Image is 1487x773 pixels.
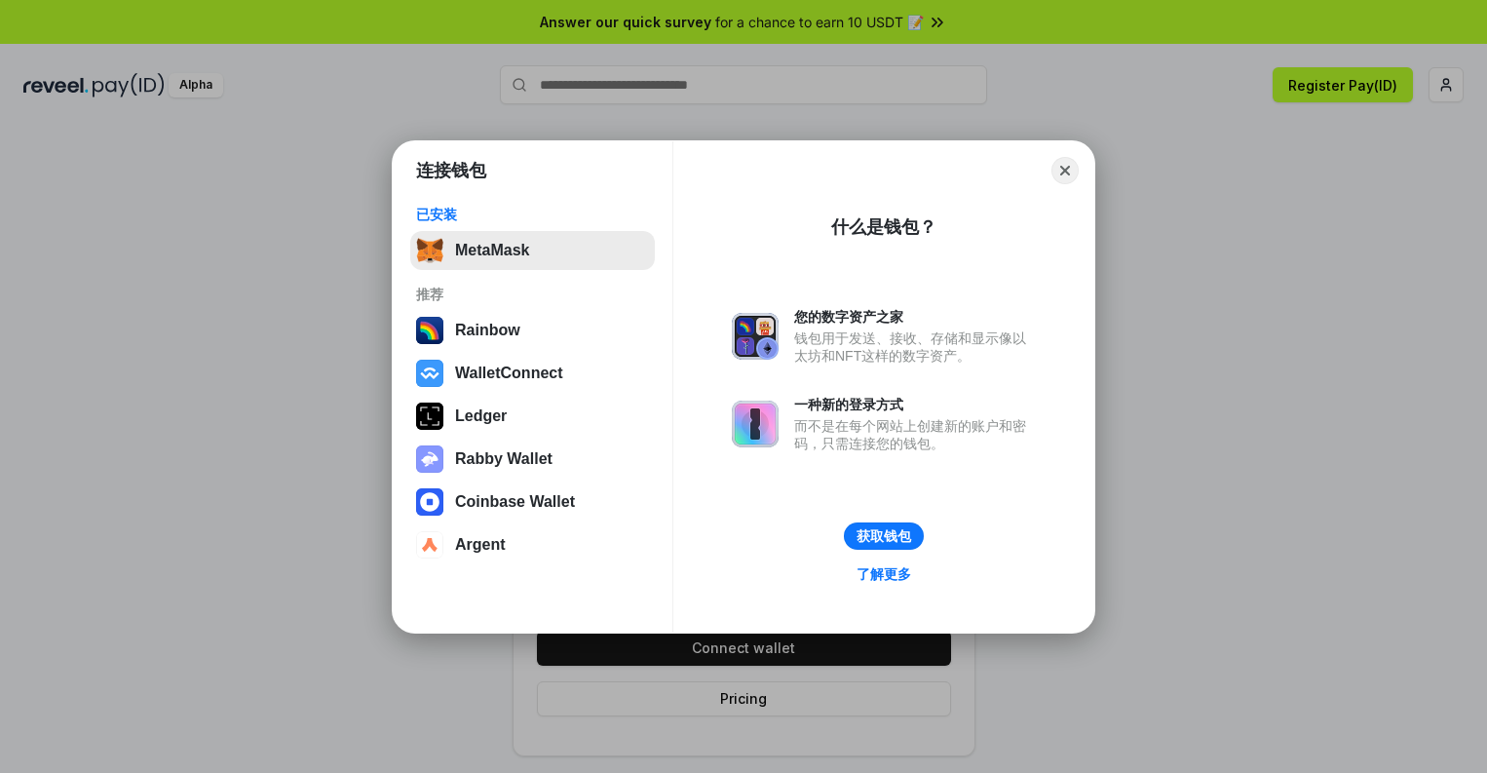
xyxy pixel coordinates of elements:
div: 获取钱包 [857,527,911,545]
button: Rabby Wallet [410,440,655,479]
button: Close [1051,157,1079,184]
div: 什么是钱包？ [831,215,936,239]
img: svg+xml,%3Csvg%20width%3D%2228%22%20height%3D%2228%22%20viewBox%3D%220%200%2028%2028%22%20fill%3D... [416,531,443,559]
img: svg+xml,%3Csvg%20xmlns%3D%22http%3A%2F%2Fwww.w3.org%2F2000%2Fsvg%22%20fill%3D%22none%22%20viewBox... [416,445,443,473]
button: Ledger [410,397,655,436]
div: 钱包用于发送、接收、存储和显示像以太坊和NFT这样的数字资产。 [794,329,1036,365]
img: svg+xml,%3Csvg%20width%3D%2228%22%20height%3D%2228%22%20viewBox%3D%220%200%2028%2028%22%20fill%3D... [416,360,443,387]
button: 获取钱包 [844,522,924,550]
img: svg+xml,%3Csvg%20xmlns%3D%22http%3A%2F%2Fwww.w3.org%2F2000%2Fsvg%22%20fill%3D%22none%22%20viewBox... [732,401,779,447]
img: svg+xml,%3Csvg%20width%3D%22120%22%20height%3D%22120%22%20viewBox%3D%220%200%20120%20120%22%20fil... [416,317,443,344]
div: Rabby Wallet [455,450,553,468]
button: Coinbase Wallet [410,483,655,522]
div: 而不是在每个网站上创建新的账户和密码，只需连接您的钱包。 [794,417,1036,452]
button: Rainbow [410,311,655,350]
img: svg+xml,%3Csvg%20fill%3D%22none%22%20height%3D%2233%22%20viewBox%3D%220%200%2035%2033%22%20width%... [416,237,443,264]
button: Argent [410,525,655,564]
div: Ledger [455,407,507,425]
button: WalletConnect [410,354,655,393]
div: 了解更多 [857,565,911,583]
div: 一种新的登录方式 [794,396,1036,413]
div: Argent [455,536,506,554]
h1: 连接钱包 [416,159,486,182]
div: WalletConnect [455,365,563,382]
div: Coinbase Wallet [455,493,575,511]
img: svg+xml,%3Csvg%20width%3D%2228%22%20height%3D%2228%22%20viewBox%3D%220%200%2028%2028%22%20fill%3D... [416,488,443,516]
div: 您的数字资产之家 [794,308,1036,326]
a: 了解更多 [845,561,923,587]
div: 推荐 [416,286,649,303]
button: MetaMask [410,231,655,270]
div: MetaMask [455,242,529,259]
img: svg+xml,%3Csvg%20xmlns%3D%22http%3A%2F%2Fwww.w3.org%2F2000%2Fsvg%22%20width%3D%2228%22%20height%3... [416,403,443,430]
img: svg+xml,%3Csvg%20xmlns%3D%22http%3A%2F%2Fwww.w3.org%2F2000%2Fsvg%22%20fill%3D%22none%22%20viewBox... [732,313,779,360]
div: Rainbow [455,322,520,339]
div: 已安装 [416,206,649,223]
